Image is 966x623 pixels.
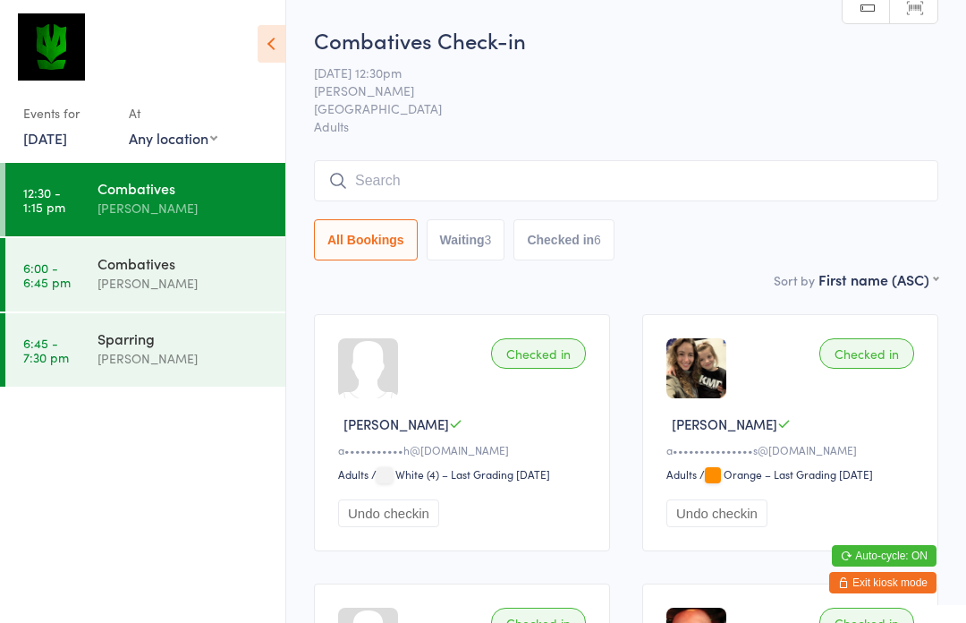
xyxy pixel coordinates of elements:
[23,98,111,128] div: Events for
[314,219,418,260] button: All Bookings
[23,185,65,214] time: 12:30 - 1:15 pm
[314,99,911,117] span: [GEOGRAPHIC_DATA]
[97,329,270,348] div: Sparring
[485,233,492,247] div: 3
[666,499,767,527] button: Undo checkin
[338,466,369,482] div: Adults
[491,338,586,369] div: Checked in
[513,219,614,260] button: Checked in6
[343,414,449,433] span: [PERSON_NAME]
[832,545,936,567] button: Auto-cycle: ON
[666,338,726,398] img: image1750833876.png
[338,499,439,527] button: Undo checkin
[314,25,938,55] h2: Combatives Check-in
[5,313,285,387] a: 6:45 -7:30 pmSparring[PERSON_NAME]
[427,219,505,260] button: Waiting3
[18,13,85,81] img: Krav Maga Defence Institute
[774,271,815,289] label: Sort by
[672,414,777,433] span: [PERSON_NAME]
[129,98,217,128] div: At
[97,253,270,273] div: Combatives
[97,198,270,218] div: [PERSON_NAME]
[97,178,270,198] div: Combatives
[5,238,285,311] a: 6:00 -6:45 pmCombatives[PERSON_NAME]
[314,81,911,99] span: [PERSON_NAME]
[129,128,217,148] div: Any location
[666,466,697,482] div: Adults
[829,572,936,593] button: Exit kiosk mode
[314,64,911,81] span: [DATE] 12:30pm
[338,442,591,457] div: a•••••••••••h@[DOMAIN_NAME]
[23,128,67,148] a: [DATE]
[23,260,71,289] time: 6:00 - 6:45 pm
[23,336,69,364] time: 6:45 - 7:30 pm
[5,163,285,236] a: 12:30 -1:15 pmCombatives[PERSON_NAME]
[314,117,938,135] span: Adults
[371,466,550,482] span: / White (4) – Last Grading [DATE]
[97,348,270,369] div: [PERSON_NAME]
[819,338,914,369] div: Checked in
[818,269,938,289] div: First name (ASC)
[699,466,873,482] span: / Orange – Last Grading [DATE]
[666,442,919,457] div: a•••••••••••••••s@[DOMAIN_NAME]
[594,233,601,247] div: 6
[314,160,938,201] input: Search
[97,273,270,294] div: [PERSON_NAME]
